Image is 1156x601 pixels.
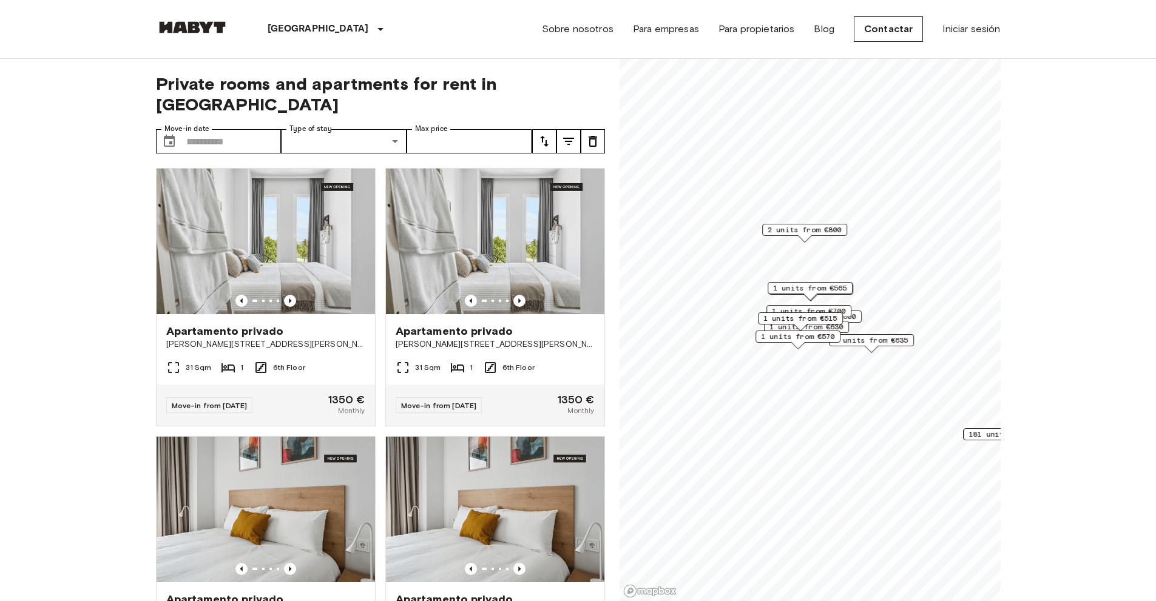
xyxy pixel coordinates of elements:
img: Marketing picture of unit ES-15-102-614-001 [386,169,604,314]
img: Habyt [156,21,229,33]
button: Previous image [284,295,296,307]
p: [GEOGRAPHIC_DATA] [268,22,369,36]
span: Move-in from [DATE] [401,401,477,410]
span: 1 units from €515 [763,313,837,324]
div: Map marker [768,282,853,301]
div: Map marker [755,331,840,349]
div: Map marker [829,334,914,353]
a: Para empresas [633,22,699,36]
label: Max price [415,124,448,134]
div: Map marker [766,305,851,324]
span: Monthly [338,405,365,416]
span: 1350 € [558,394,595,405]
a: Iniciar sesión [942,22,1000,36]
button: tune [581,129,605,153]
div: Map marker [768,283,853,301]
span: 1 units from €570 [761,331,835,342]
span: Apartamento privado [396,324,513,338]
img: Marketing picture of unit ES-15-102-608-001 [157,169,375,314]
button: Previous image [465,563,477,575]
span: 6th Floor [273,362,305,373]
button: Previous image [235,563,248,575]
label: Type of stay [289,124,332,134]
button: Previous image [513,563,526,575]
span: 6th Floor [502,362,535,373]
a: Mapbox logo [623,584,677,598]
span: 1350 € [328,394,365,405]
img: Marketing picture of unit ES-15-102-703-001 [386,437,604,582]
a: Blog [814,22,834,36]
span: Apartamento privado [166,324,284,338]
span: [PERSON_NAME][STREET_ADDRESS][PERSON_NAME][PERSON_NAME] [166,338,365,351]
div: Map marker [764,321,849,340]
button: Previous image [235,295,248,307]
button: Previous image [513,295,526,307]
span: Monthly [567,405,594,416]
a: Sobre nosotros [542,22,613,36]
span: 1 units from €565 [773,283,847,294]
span: Move-in from [DATE] [172,401,248,410]
label: Move-in date [164,124,209,134]
span: 31 Sqm [186,362,212,373]
div: Map marker [762,224,847,243]
img: Marketing picture of unit ES-15-102-732-001 [157,437,375,582]
div: Map marker [963,428,1061,447]
span: 2 units from €800 [768,224,842,235]
span: 181 units from €1100 [968,429,1055,440]
a: Marketing picture of unit ES-15-102-614-001Previous imagePrevious imageApartamento privado[PERSON... [385,168,605,426]
button: tune [532,129,556,153]
a: Contactar [854,16,923,42]
span: 1 units from €700 [772,306,846,317]
span: 31 Sqm [415,362,441,373]
div: Map marker [758,312,843,331]
span: 1 [240,362,243,373]
span: [PERSON_NAME][STREET_ADDRESS][PERSON_NAME][PERSON_NAME] [396,338,595,351]
span: 1 units from €635 [834,335,908,346]
div: Map marker [777,311,862,329]
span: 1 units from €630 [769,321,843,332]
button: Previous image [284,563,296,575]
a: Para propietarios [718,22,795,36]
button: Previous image [465,295,477,307]
span: 1 [470,362,473,373]
button: Choose date [157,129,181,153]
button: tune [556,129,581,153]
span: Private rooms and apartments for rent in [GEOGRAPHIC_DATA] [156,73,605,115]
span: 1 units from €600 [782,311,856,322]
a: Marketing picture of unit ES-15-102-608-001Previous imagePrevious imageApartamento privado[PERSON... [156,168,376,426]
